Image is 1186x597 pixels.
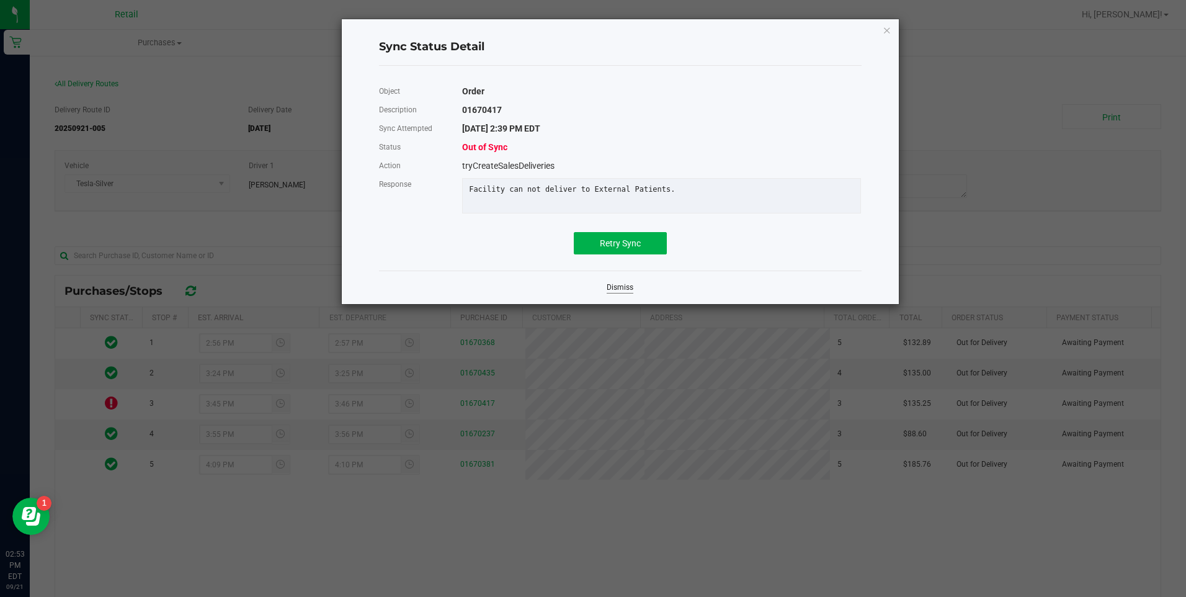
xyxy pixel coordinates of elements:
div: Facility can not deliver to External Patients. [460,185,863,194]
div: Status [370,138,453,156]
div: Action [370,156,453,175]
div: Order [453,82,870,101]
div: Sync Attempted [370,119,453,138]
iframe: Resource center [12,498,50,535]
span: Out of Sync [462,142,507,152]
span: Sync Status Detail [379,39,484,55]
div: Response [370,175,453,194]
div: Object [370,82,453,101]
span: Retry Sync [600,238,641,248]
div: tryCreateSalesDeliveries [453,156,870,175]
div: [DATE] 2:39 PM EDT [453,119,870,138]
div: 01670417 [453,101,870,119]
a: Dismiss [607,282,633,293]
iframe: Resource center unread badge [37,496,51,511]
div: Description [370,101,453,119]
button: Close [883,22,891,37]
button: Retry Sync [574,232,667,254]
